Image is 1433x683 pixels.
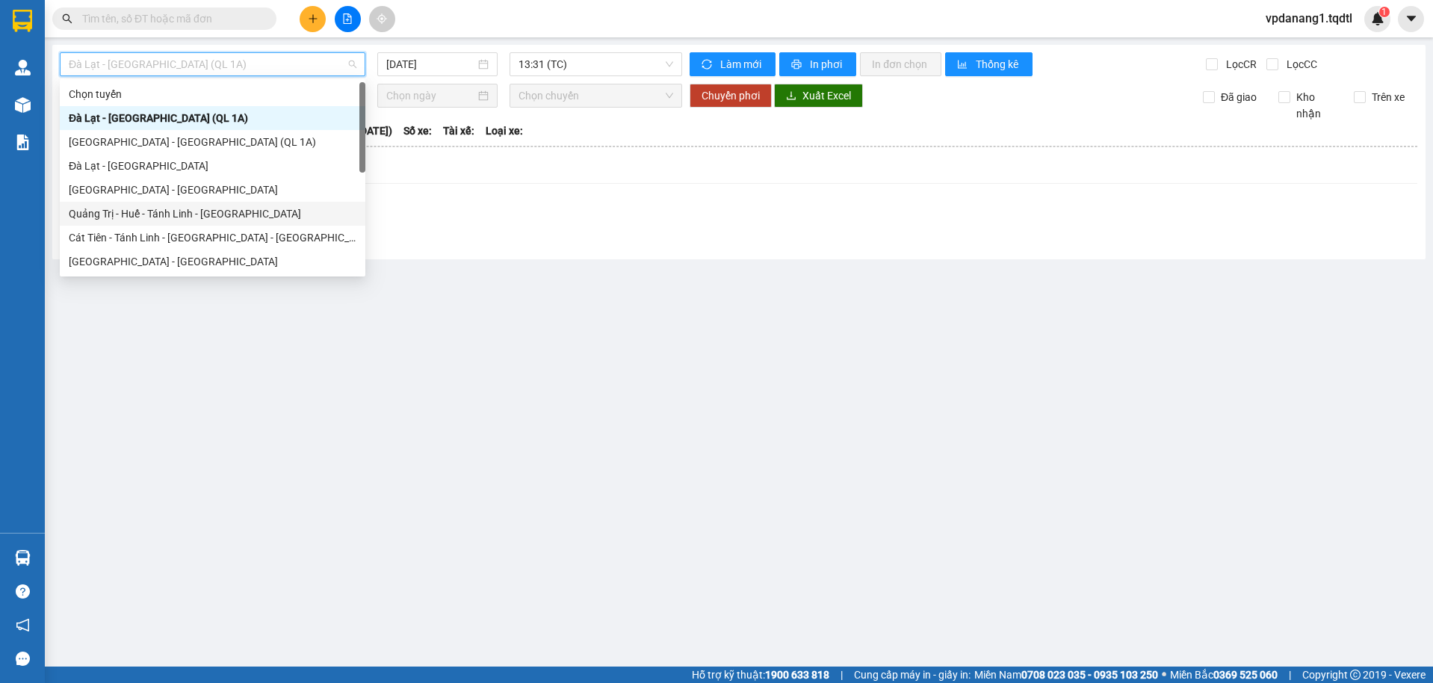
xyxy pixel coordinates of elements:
button: In đơn chọn [860,52,941,76]
div: Chọn tuyến [60,82,365,106]
span: | [1289,667,1291,683]
span: caret-down [1405,12,1418,25]
span: ⚪️ [1162,672,1166,678]
span: notification [16,618,30,632]
button: aim [369,6,395,32]
button: printerIn phơi [779,52,856,76]
div: Chọn tuyến [69,86,356,102]
input: Chọn ngày [386,87,475,104]
span: question-circle [16,584,30,599]
span: 1 [1381,7,1387,17]
span: Lọc CR [1220,56,1259,72]
div: Sài Gòn - Đà Lạt (QL 1A) [60,130,365,154]
span: Thống kê [976,56,1021,72]
span: Chọn chuyến [519,84,674,107]
span: In phơi [810,56,844,72]
sup: 1 [1379,7,1390,17]
span: Số xe: [403,123,432,139]
span: Lọc CC [1281,56,1319,72]
span: message [16,652,30,666]
span: aim [377,13,387,24]
strong: 1900 633 818 [765,669,829,681]
div: [GEOGRAPHIC_DATA] - [GEOGRAPHIC_DATA] [69,182,356,198]
span: 13:31 (TC) [519,53,674,75]
span: Làm mới [720,56,764,72]
button: plus [300,6,326,32]
img: warehouse-icon [15,550,31,566]
span: Miền Bắc [1170,667,1278,683]
span: Miền Nam [974,667,1158,683]
div: Đà Lạt - Sài Gòn [60,154,365,178]
div: Cát Tiên - Tánh Linh - Huế - Quảng Trị [60,226,365,250]
img: solution-icon [15,135,31,150]
div: Đà Lạt - [GEOGRAPHIC_DATA] [69,158,356,174]
div: [GEOGRAPHIC_DATA] - [GEOGRAPHIC_DATA] [69,253,356,270]
button: syncLàm mới [690,52,776,76]
img: warehouse-icon [15,60,31,75]
button: file-add [335,6,361,32]
span: printer [791,59,804,71]
button: Chuyển phơi [690,84,772,108]
span: Loại xe: [486,123,523,139]
input: 12/10/2025 [386,56,475,72]
div: Sài Gòn - Quảng Trị [60,250,365,273]
button: downloadXuất Excel [774,84,863,108]
span: Đà Lạt - Sài Gòn (QL 1A) [69,53,356,75]
input: Tìm tên, số ĐT hoặc mã đơn [82,10,259,27]
span: file-add [342,13,353,24]
img: logo-vxr [13,10,32,32]
div: Cát Tiên - Tánh Linh - [GEOGRAPHIC_DATA] - [GEOGRAPHIC_DATA] [69,229,356,246]
span: Kho nhận [1290,89,1343,122]
div: Sài Gòn - Đà Lạt [60,178,365,202]
span: sync [702,59,714,71]
span: vpdanang1.tqdtl [1254,9,1364,28]
div: Đà Lạt - [GEOGRAPHIC_DATA] (QL 1A) [69,110,356,126]
span: Cung cấp máy in - giấy in: [854,667,971,683]
div: [GEOGRAPHIC_DATA] - [GEOGRAPHIC_DATA] (QL 1A) [69,134,356,150]
div: Quảng Trị - Huế - Tánh Linh - [GEOGRAPHIC_DATA] [69,205,356,222]
span: plus [308,13,318,24]
div: Đà Lạt - Sài Gòn (QL 1A) [60,106,365,130]
div: Quảng Trị - Huế - Tánh Linh - Cát Tiên [60,202,365,226]
span: copyright [1350,670,1361,680]
span: Trên xe [1366,89,1411,105]
img: warehouse-icon [15,97,31,113]
strong: 0708 023 035 - 0935 103 250 [1021,669,1158,681]
span: Hỗ trợ kỹ thuật: [692,667,829,683]
span: Đã giao [1215,89,1263,105]
span: Tài xế: [443,123,474,139]
img: icon-new-feature [1371,12,1384,25]
button: bar-chartThống kê [945,52,1033,76]
span: | [841,667,843,683]
span: search [62,13,72,24]
strong: 0369 525 060 [1213,669,1278,681]
button: caret-down [1398,6,1424,32]
span: bar-chart [957,59,970,71]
